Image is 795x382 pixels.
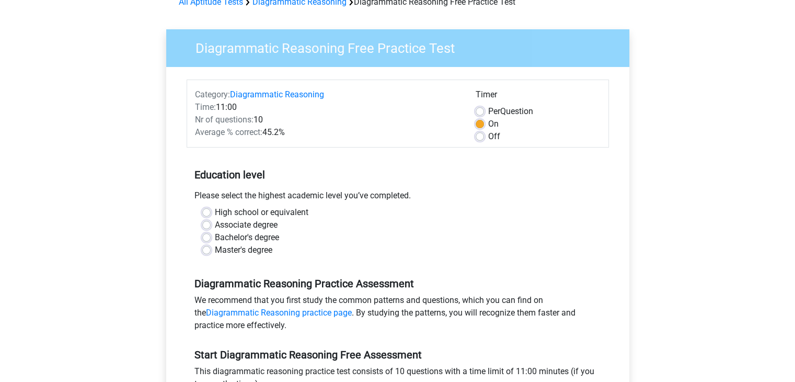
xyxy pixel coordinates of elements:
span: Time: [195,102,216,112]
div: 11:00 [187,101,468,114]
label: Bachelor's degree [215,231,279,244]
h3: Diagrammatic Reasoning Free Practice Test [183,36,621,57]
div: 45.2% [187,126,468,139]
div: Timer [476,88,601,105]
label: High school or equivalent [215,206,308,219]
span: Per [488,106,500,116]
span: Category: [195,89,230,99]
label: On [488,118,499,130]
a: Diagrammatic Reasoning [230,89,324,99]
label: Master's degree [215,244,272,256]
div: Please select the highest academic level you’ve completed. [187,189,609,206]
label: Off [488,130,500,143]
h5: Education level [194,164,601,185]
a: Diagrammatic Reasoning practice page [206,308,352,318]
div: We recommend that you first study the common patterns and questions, which you can find on the . ... [187,294,609,336]
h5: Start Diagrammatic Reasoning Free Assessment [194,349,601,361]
h5: Diagrammatic Reasoning Practice Assessment [194,277,601,290]
span: Average % correct: [195,127,262,137]
div: 10 [187,114,468,126]
label: Question [488,105,533,118]
label: Associate degree [215,219,278,231]
span: Nr of questions: [195,115,254,125]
